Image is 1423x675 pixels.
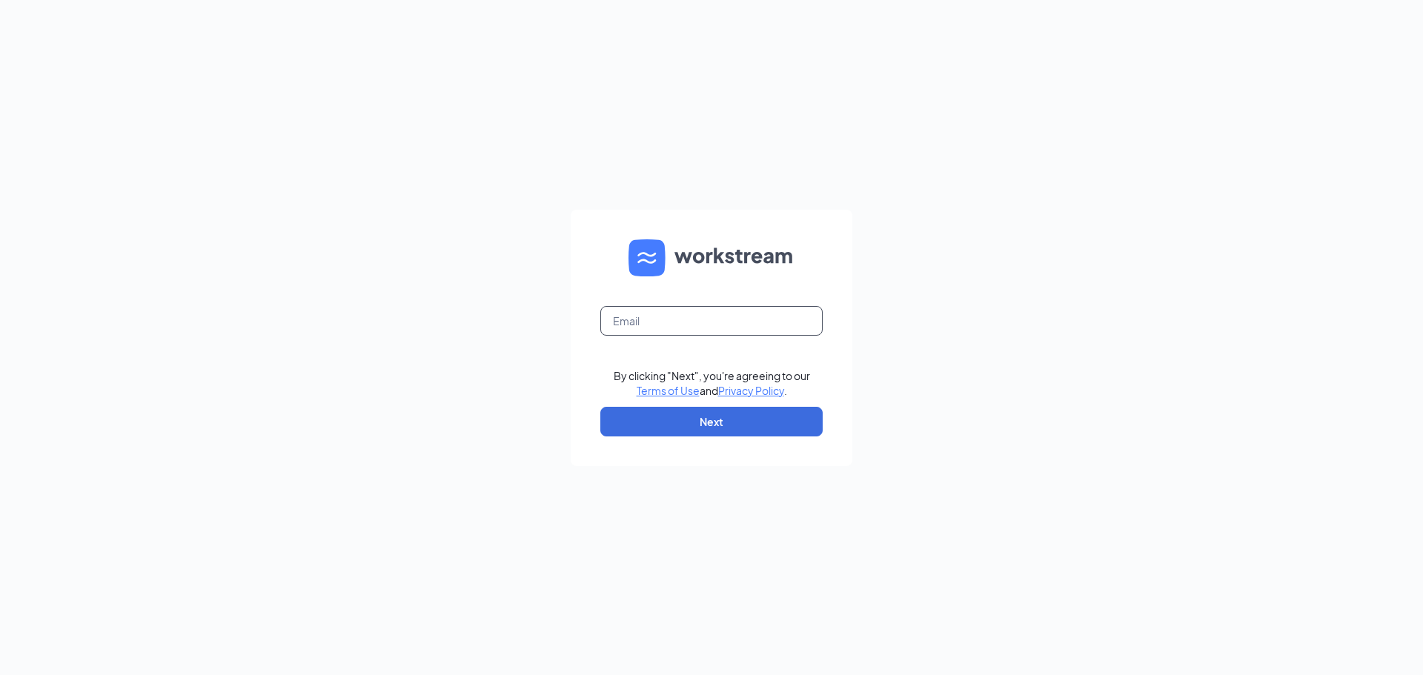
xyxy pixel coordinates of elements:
[718,384,784,397] a: Privacy Policy
[637,384,700,397] a: Terms of Use
[614,368,810,398] div: By clicking "Next", you're agreeing to our and .
[628,239,795,276] img: WS logo and Workstream text
[600,407,823,436] button: Next
[600,306,823,336] input: Email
